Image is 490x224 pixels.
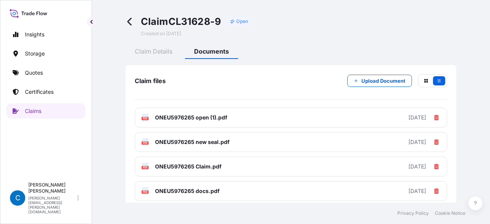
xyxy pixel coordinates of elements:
[25,88,54,96] p: Certificates
[28,196,76,214] p: [PERSON_NAME][EMAIL_ADDRESS][PERSON_NAME][DOMAIN_NAME]
[135,157,447,177] a: PDFONEU5976265 Claim.pdf[DATE]
[15,194,20,202] span: C
[135,47,173,55] span: Claim Details
[28,182,76,194] p: [PERSON_NAME] [PERSON_NAME]
[7,27,85,42] a: Insights
[155,138,230,146] span: ONEU5976265 new seal.pdf
[361,77,405,85] p: Upload Document
[194,47,229,55] span: Documents
[141,15,221,28] span: Claim CL31628-9
[135,108,447,128] a: PDFONEU5976265 open (1).pdf[DATE]
[135,181,447,201] a: PDFONEU5976265 docs.pdf[DATE]
[25,31,44,38] p: Insights
[7,46,85,61] a: Storage
[408,163,426,170] div: [DATE]
[7,84,85,100] a: Certificates
[155,163,222,170] span: ONEU5976265 Claim.pdf
[155,187,220,195] span: ONEU5976265 docs.pdf
[25,50,45,57] p: Storage
[143,191,148,193] text: PDF
[408,114,426,121] div: [DATE]
[397,210,429,216] a: Privacy Policy
[408,138,426,146] div: [DATE]
[143,166,148,169] text: PDF
[141,31,181,37] span: Created on
[7,65,85,80] a: Quotes
[143,117,148,120] text: PDF
[155,114,227,121] span: ONEU5976265 open (1).pdf
[135,132,447,152] a: PDFONEU5976265 new seal.pdf[DATE]
[236,18,248,25] p: Open
[408,187,426,195] div: [DATE]
[166,31,181,37] span: [DATE]
[135,77,166,85] span: Claim files
[25,69,43,77] p: Quotes
[435,210,465,216] a: Cookie Notice
[143,142,148,144] text: PDF
[347,75,412,87] button: Upload Document
[7,103,85,119] a: Claims
[25,107,41,115] p: Claims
